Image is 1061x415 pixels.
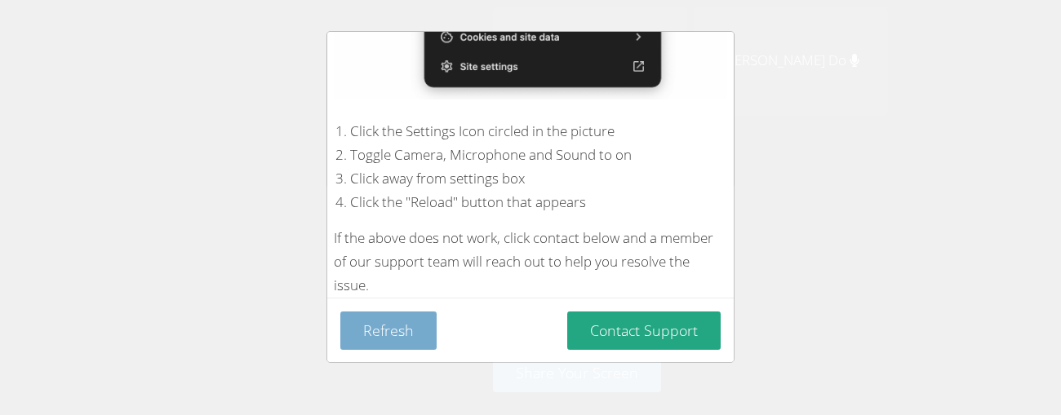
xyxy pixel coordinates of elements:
button: Contact Support [567,311,721,350]
li: Click the Settings Icon circled in the picture [350,120,727,143]
button: Refresh [340,311,437,350]
li: Click away from settings box [350,167,727,191]
li: Click the "Reload" button that appears [350,191,727,214]
li: Toggle Camera, Microphone and Sound to on [350,143,727,167]
div: If the above does not work, click contact below and a member of our support team will reach out t... [334,227,727,298]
